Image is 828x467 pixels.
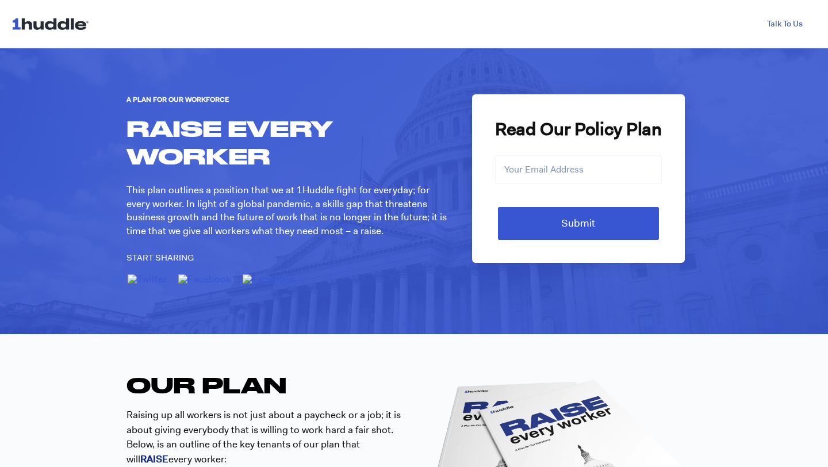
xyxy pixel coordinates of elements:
p: This plan outlines a position that we at 1Huddle fight for everyday; for every worker. In light o... [126,183,455,238]
input: Submit [498,207,659,240]
h6: A Plan for Our Workforce [126,94,455,105]
h1: RAISE EVERY WORKER [126,114,455,170]
img: Facebook [243,274,296,284]
img: Facebook [178,274,231,284]
strong: RAISE [140,453,168,465]
span: OUR PLAN [126,372,287,397]
img: Twitter [128,274,167,284]
p: Raising up all workers is not just about a paycheck or a job; it is about giving everybody that i... [126,408,407,466]
h2: Read Our Policy Plan [495,117,662,141]
img: 1huddle [11,13,94,35]
a: Talk To Us [753,14,816,35]
input: Your Email Address [495,155,662,184]
div: Navigation Menu [105,14,816,35]
small: Start Sharing [126,252,455,264]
